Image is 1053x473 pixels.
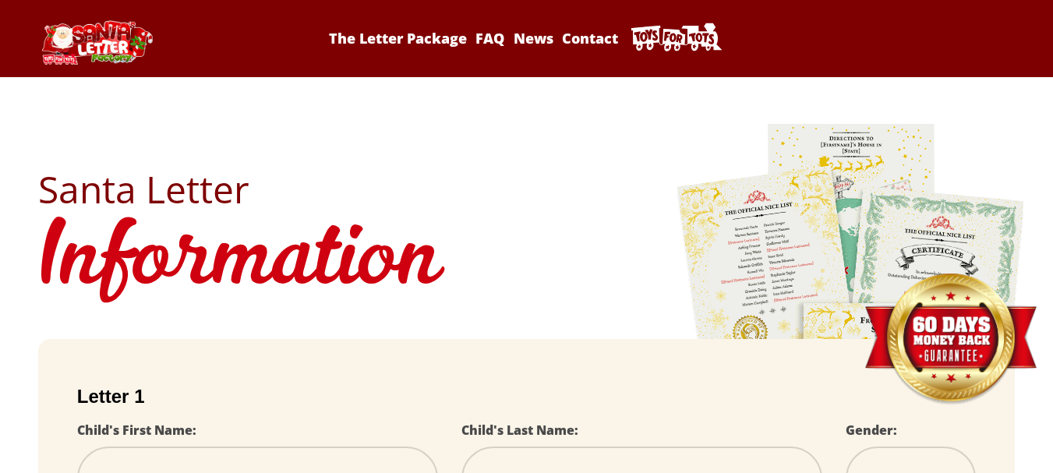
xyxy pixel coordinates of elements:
[327,29,470,48] a: The Letter Package
[38,171,1015,208] h2: Santa Letter
[461,422,578,439] label: Child's Last Name:
[38,208,1015,316] h1: Information
[38,20,155,65] img: Santa Letter Logo
[473,29,507,48] a: FAQ
[511,29,556,48] a: News
[559,29,620,48] a: Contact
[77,386,976,408] h2: Letter 1
[77,422,196,439] label: Child's First Name:
[863,273,1038,406] img: Money Back Guarantee
[846,422,897,439] label: Gender:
